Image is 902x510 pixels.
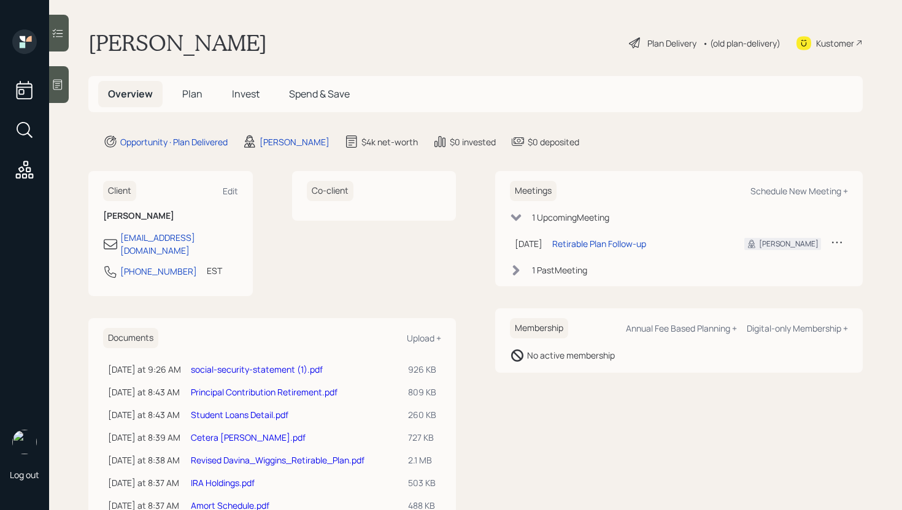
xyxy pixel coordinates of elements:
[191,386,337,398] a: Principal Contribution Retirement.pdf
[626,322,737,334] div: Annual Fee Based Planning +
[532,264,587,276] div: 1 Past Meeting
[108,87,153,101] span: Overview
[88,29,267,56] h1: [PERSON_NAME]
[750,185,848,197] div: Schedule New Meeting +
[103,211,238,221] h6: [PERSON_NAME]
[120,265,197,278] div: [PHONE_NUMBER]
[191,454,364,466] a: Revised Davina_Wiggins_Retirable_Plan.pdf
[816,37,854,50] div: Kustomer
[120,135,228,148] div: Opportunity · Plan Delivered
[747,322,848,334] div: Digital-only Membership +
[232,87,260,101] span: Invest
[289,87,350,101] span: Spend & Save
[103,181,136,201] h6: Client
[528,135,579,148] div: $0 deposited
[108,476,181,489] div: [DATE] at 8:37 AM
[532,211,609,224] div: 1 Upcoming Meeting
[191,363,323,375] a: social-security-statement (1).pdf
[703,37,781,50] div: • (old plan-delivery)
[408,476,436,489] div: 503 KB
[191,409,288,421] a: Student Loans Detail.pdf
[108,408,181,421] div: [DATE] at 8:43 AM
[182,87,202,101] span: Plan
[103,328,158,348] h6: Documents
[408,386,436,398] div: 809 KB
[408,363,436,376] div: 926 KB
[191,477,255,489] a: IRA Holdings.pdf
[207,264,222,277] div: EST
[108,386,181,398] div: [DATE] at 8:43 AM
[408,454,436,466] div: 2.1 MB
[408,431,436,444] div: 727 KB
[361,135,418,148] div: $4k net-worth
[10,469,39,481] div: Log out
[260,135,330,148] div: [PERSON_NAME]
[407,332,441,344] div: Upload +
[120,231,238,257] div: [EMAIL_ADDRESS][DOMAIN_NAME]
[12,430,37,454] img: james-distasi-headshot.png
[408,408,436,421] div: 260 KB
[108,431,181,444] div: [DATE] at 8:39 AM
[515,237,542,250] div: [DATE]
[759,238,819,249] div: [PERSON_NAME]
[223,185,238,197] div: Edit
[108,363,181,376] div: [DATE] at 9:26 AM
[527,349,615,362] div: No active membership
[647,37,696,50] div: Plan Delivery
[450,135,496,148] div: $0 invested
[307,181,353,201] h6: Co-client
[191,432,306,443] a: Cetera [PERSON_NAME].pdf
[510,318,568,338] h6: Membership
[108,454,181,466] div: [DATE] at 8:38 AM
[510,181,557,201] h6: Meetings
[552,237,646,250] div: Retirable Plan Follow-up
